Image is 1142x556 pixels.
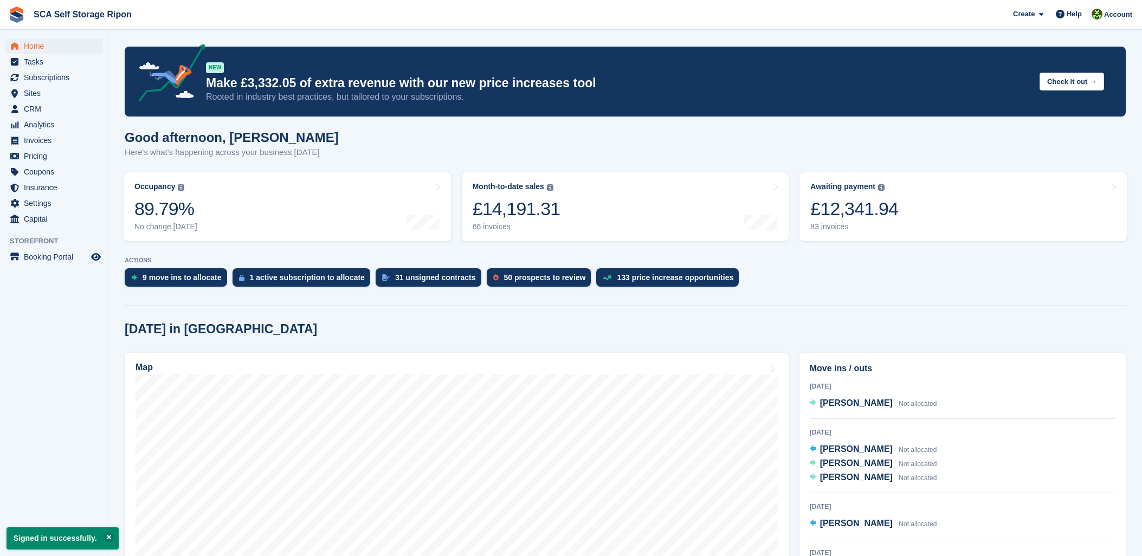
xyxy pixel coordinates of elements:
[24,164,89,179] span: Coupons
[810,457,937,471] a: [PERSON_NAME] Not allocated
[810,397,937,411] a: [PERSON_NAME] Not allocated
[7,527,119,549] p: Signed in successfully.
[134,222,197,231] div: No change [DATE]
[89,250,102,263] a: Preview store
[810,182,875,191] div: Awaiting payment
[9,7,25,23] img: stora-icon-8386f47178a22dfd0bd8f6a31ec36ba5ce8667c1dd55bd0f319d3a0aa187defe.svg
[24,54,89,69] span: Tasks
[125,130,339,145] h1: Good afternoon, [PERSON_NAME]
[899,520,937,528] span: Not allocated
[547,184,553,191] img: icon-info-grey-7440780725fd019a000dd9b08b2336e03edf1995a4989e88bcd33f0948082b44.svg
[603,275,611,280] img: price_increase_opportunities-93ffe204e8149a01c8c9dc8f82e8f89637d9d84a8eef4429ea346261dce0b2c0.svg
[5,148,102,164] a: menu
[130,44,205,106] img: price-adjustments-announcement-icon-8257ccfd72463d97f412b2fc003d46551f7dbcb40ab6d574587a9cd5c0d94...
[899,474,937,482] span: Not allocated
[820,398,893,408] span: [PERSON_NAME]
[617,273,733,282] div: 133 price increase opportunities
[143,273,222,282] div: 9 move ins to allocate
[5,38,102,54] a: menu
[820,473,893,482] span: [PERSON_NAME]
[24,86,89,101] span: Sites
[5,54,102,69] a: menu
[1067,9,1082,20] span: Help
[10,236,108,247] span: Storefront
[134,198,197,220] div: 89.79%
[820,519,893,528] span: [PERSON_NAME]
[810,428,1115,437] div: [DATE]
[206,75,1031,91] p: Make £3,332.05 of extra revenue with our new price increases tool
[487,268,597,292] a: 50 prospects to review
[473,182,544,191] div: Month-to-date sales
[24,148,89,164] span: Pricing
[178,184,184,191] img: icon-info-grey-7440780725fd019a000dd9b08b2336e03edf1995a4989e88bcd33f0948082b44.svg
[5,86,102,101] a: menu
[1040,73,1104,90] button: Check it out →
[24,211,89,227] span: Capital
[1092,9,1102,20] img: Kelly Neesham
[24,180,89,195] span: Insurance
[899,400,937,408] span: Not allocated
[5,249,102,264] a: menu
[473,198,560,220] div: £14,191.31
[24,249,89,264] span: Booking Portal
[810,471,937,485] a: [PERSON_NAME] Not allocated
[820,458,893,468] span: [PERSON_NAME]
[899,446,937,454] span: Not allocated
[125,146,339,159] p: Here's what's happening across your business [DATE]
[395,273,476,282] div: 31 unsigned contracts
[136,363,153,372] h2: Map
[24,101,89,117] span: CRM
[1013,9,1035,20] span: Create
[239,274,244,281] img: active_subscription_to_allocate_icon-d502201f5373d7db506a760aba3b589e785aa758c864c3986d89f69b8ff3...
[810,362,1115,375] h2: Move ins / outs
[810,502,1115,512] div: [DATE]
[5,70,102,85] a: menu
[250,273,365,282] div: 1 active subscription to allocate
[376,268,487,292] a: 31 unsigned contracts
[5,164,102,179] a: menu
[24,196,89,211] span: Settings
[24,133,89,148] span: Invoices
[131,274,137,281] img: move_ins_to_allocate_icon-fdf77a2bb77ea45bf5b3d319d69a93e2d87916cf1d5bf7949dd705db3b84f3ca.svg
[493,274,499,281] img: prospect-51fa495bee0391a8d652442698ab0144808aea92771e9ea1ae160a38d050c398.svg
[5,196,102,211] a: menu
[24,117,89,132] span: Analytics
[596,268,744,292] a: 133 price increase opportunities
[5,180,102,195] a: menu
[124,172,451,241] a: Occupancy 89.79% No change [DATE]
[878,184,885,191] img: icon-info-grey-7440780725fd019a000dd9b08b2336e03edf1995a4989e88bcd33f0948082b44.svg
[206,91,1031,103] p: Rooted in industry best practices, but tailored to your subscriptions.
[125,322,317,337] h2: [DATE] in [GEOGRAPHIC_DATA]
[24,38,89,54] span: Home
[24,70,89,85] span: Subscriptions
[810,198,898,220] div: £12,341.94
[810,443,937,457] a: [PERSON_NAME] Not allocated
[899,460,937,468] span: Not allocated
[5,117,102,132] a: menu
[504,273,586,282] div: 50 prospects to review
[799,172,1127,241] a: Awaiting payment £12,341.94 83 invoices
[206,62,224,73] div: NEW
[125,268,233,292] a: 9 move ins to allocate
[233,268,376,292] a: 1 active subscription to allocate
[1104,9,1132,20] span: Account
[810,222,898,231] div: 83 invoices
[29,5,136,23] a: SCA Self Storage Ripon
[810,382,1115,391] div: [DATE]
[810,517,937,531] a: [PERSON_NAME] Not allocated
[462,172,789,241] a: Month-to-date sales £14,191.31 66 invoices
[5,133,102,148] a: menu
[382,274,390,281] img: contract_signature_icon-13c848040528278c33f63329250d36e43548de30e8caae1d1a13099fd9432cc5.svg
[5,101,102,117] a: menu
[134,182,175,191] div: Occupancy
[820,444,893,454] span: [PERSON_NAME]
[125,257,1126,264] p: ACTIONS
[5,211,102,227] a: menu
[473,222,560,231] div: 66 invoices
